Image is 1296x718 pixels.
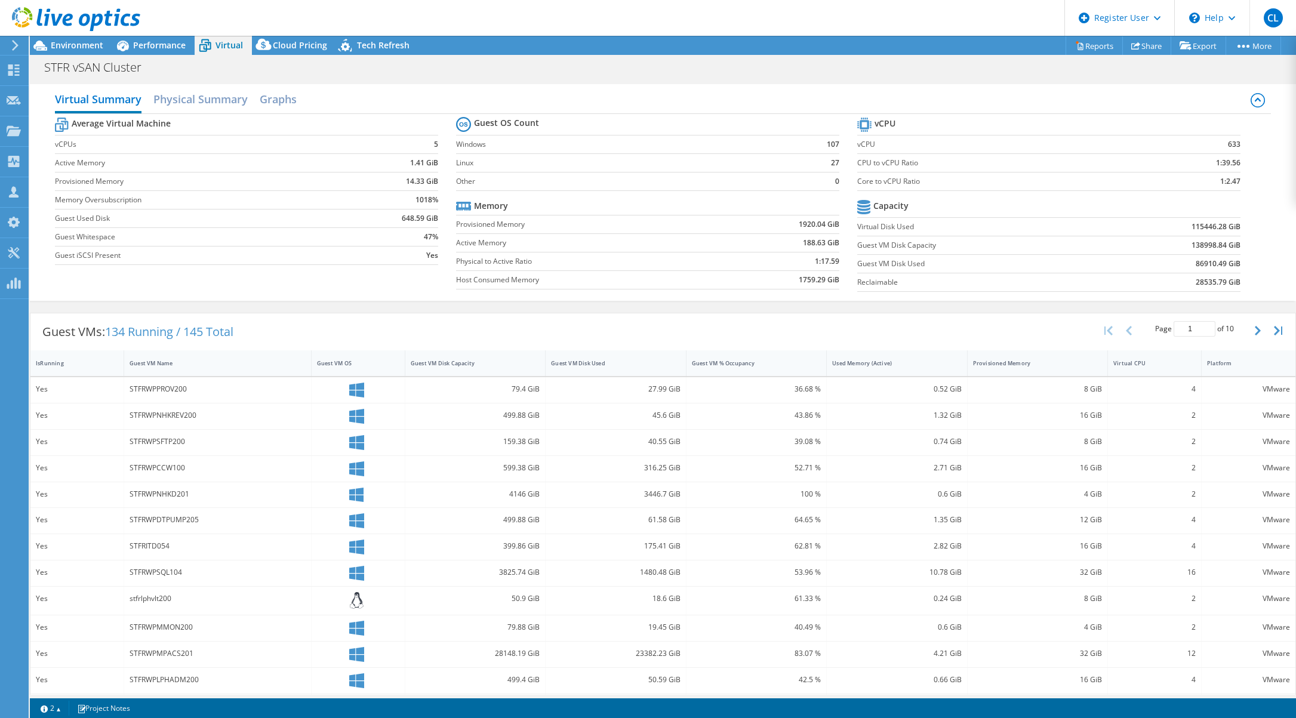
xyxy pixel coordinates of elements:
div: STFRITD054 [130,540,306,553]
svg: \n [1189,13,1200,23]
div: 43.86 % [692,409,821,422]
b: 14.33 GiB [406,175,438,187]
div: STFRWPNHKD201 [130,488,306,501]
span: 10 [1226,323,1234,334]
h1: STFR vSAN Cluster [39,61,160,74]
div: 4 [1113,673,1196,686]
b: Yes [426,249,438,261]
div: 4 [1113,383,1196,396]
div: VMware [1207,540,1290,553]
div: VMware [1207,435,1290,448]
div: 53.96 % [692,566,821,579]
b: 1:2.47 [1220,175,1240,187]
div: 79.4 GiB [411,383,540,396]
div: Yes [36,673,118,686]
div: VMware [1207,592,1290,605]
div: 52.71 % [692,461,821,474]
div: 27.99 GiB [551,383,680,396]
div: STFRWPPROV200 [130,383,306,396]
div: 4 [1113,540,1196,553]
div: 40.55 GiB [551,435,680,448]
div: 0.6 GiB [832,621,961,634]
div: 4146 GiB [411,488,540,501]
div: Yes [36,540,118,553]
h2: Physical Summary [153,87,248,111]
b: Average Virtual Machine [72,118,171,130]
div: Guest VM OS [317,359,385,367]
b: 115446.28 GiB [1192,221,1240,233]
div: STFRWPCCW100 [130,461,306,474]
div: Yes [36,435,118,448]
div: Yes [36,513,118,526]
div: 83.07 % [692,647,821,660]
label: CPU to vCPU Ratio [857,157,1140,169]
div: 2 [1113,488,1196,501]
label: Windows [456,138,789,150]
div: Yes [36,488,118,501]
div: VMware [1207,513,1290,526]
div: Guest VM Disk Capacity [411,359,525,367]
span: Cloud Pricing [273,39,327,51]
div: 8 GiB [973,383,1102,396]
label: Other [456,175,789,187]
b: 47% [424,231,438,243]
a: Reports [1066,36,1123,55]
div: 28148.19 GiB [411,647,540,660]
div: stfrlphvlt200 [130,592,306,605]
div: 1.32 GiB [832,409,961,422]
div: 0.66 GiB [832,673,961,686]
b: 5 [434,138,438,150]
div: 12 [1113,647,1196,660]
div: 2 [1113,435,1196,448]
div: 2 [1113,409,1196,422]
div: Yes [36,621,118,634]
b: 1.41 GiB [410,157,438,169]
label: Provisioned Memory [55,175,346,187]
div: 23382.23 GiB [551,647,680,660]
div: 399.86 GiB [411,540,540,553]
div: Guest VM Disk Used [551,359,666,367]
div: 16 GiB [973,409,1102,422]
div: 0.52 GiB [832,383,961,396]
div: 62.81 % [692,540,821,553]
div: Yes [36,592,118,605]
b: 0 [835,175,839,187]
div: 4.21 GiB [832,647,961,660]
div: VMware [1207,647,1290,660]
a: More [1226,36,1281,55]
div: STFRWPLPHADM200 [130,673,306,686]
div: 0.24 GiB [832,592,961,605]
div: VMware [1207,461,1290,474]
div: 61.58 GiB [551,513,680,526]
div: 50.59 GiB [551,673,680,686]
div: 2 [1113,461,1196,474]
div: 316.25 GiB [551,461,680,474]
div: 4 GiB [973,488,1102,501]
label: Physical to Active Ratio [456,255,719,267]
div: Yes [36,566,118,579]
div: STFRWPSFTP200 [130,435,306,448]
b: Guest OS Count [474,117,539,129]
div: Yes [36,461,118,474]
div: 50.9 GiB [411,592,540,605]
label: Reclaimable [857,276,1100,288]
div: 2 [1113,592,1196,605]
div: VMware [1207,566,1290,579]
b: 27 [831,157,839,169]
b: 633 [1228,138,1240,150]
div: Used Memory (Active) [832,359,947,367]
label: Provisioned Memory [456,218,719,230]
label: Virtual Disk Used [857,221,1100,233]
div: 79.88 GiB [411,621,540,634]
div: 499.88 GiB [411,513,540,526]
label: Guest VM Disk Used [857,258,1100,270]
div: 0.74 GiB [832,435,961,448]
label: vCPUs [55,138,346,150]
div: VMware [1207,621,1290,634]
div: VMware [1207,409,1290,422]
div: VMware [1207,673,1290,686]
b: 28535.79 GiB [1196,276,1240,288]
div: 499.4 GiB [411,673,540,686]
div: IsRunning [36,359,104,367]
div: 40.49 % [692,621,821,634]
